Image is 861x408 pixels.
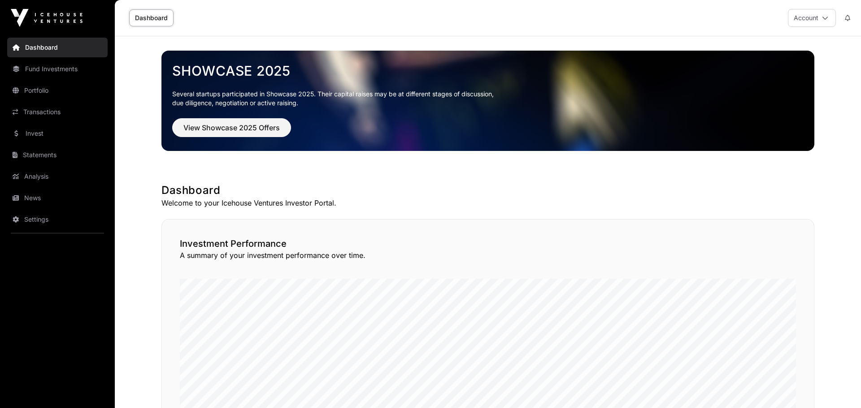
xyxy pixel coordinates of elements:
a: Portfolio [7,81,108,100]
a: Settings [7,210,108,229]
img: Showcase 2025 [161,51,814,151]
a: View Showcase 2025 Offers [172,127,291,136]
a: Invest [7,124,108,143]
a: Fund Investments [7,59,108,79]
p: Welcome to your Icehouse Ventures Investor Portal. [161,198,814,208]
a: Showcase 2025 [172,63,804,79]
h1: Dashboard [161,183,814,198]
a: Dashboard [7,38,108,57]
p: A summary of your investment performance over time. [180,250,796,261]
a: Dashboard [129,9,174,26]
a: Statements [7,145,108,165]
h2: Investment Performance [180,237,796,250]
button: Account [788,9,836,27]
a: News [7,188,108,208]
a: Analysis [7,167,108,186]
a: Transactions [7,102,108,122]
span: View Showcase 2025 Offers [183,122,280,133]
button: View Showcase 2025 Offers [172,118,291,137]
img: Icehouse Ventures Logo [11,9,83,27]
p: Several startups participated in Showcase 2025. Their capital raises may be at different stages o... [172,90,804,107]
